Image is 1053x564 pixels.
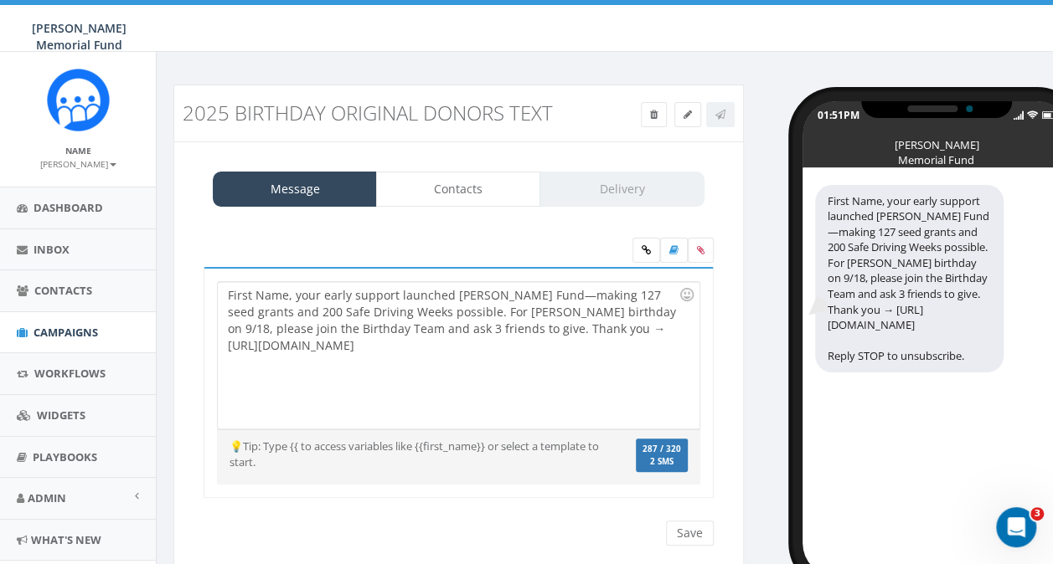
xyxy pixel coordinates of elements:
span: Workflows [34,366,106,381]
iframe: Intercom live chat [996,507,1036,547]
a: [PERSON_NAME] [40,156,116,171]
div: First Name, your early support launched [PERSON_NAME] Fund—making 127 seed grants and 200 Safe Dr... [815,185,1004,372]
span: Widgets [37,408,85,423]
small: Name [65,145,91,156]
span: Attach your media [688,238,714,263]
label: Insert Template Text [660,238,688,263]
span: Campaigns [34,325,98,340]
small: [PERSON_NAME] [40,158,116,170]
span: Delete Campaign [650,107,658,121]
span: Playbooks [33,449,97,464]
div: [PERSON_NAME] Memorial Fund [895,137,978,146]
div: 01:51PM [818,108,859,122]
div: Use the TAB key to insert emoji faster [677,285,697,305]
input: Save [666,520,714,546]
span: 3 [1030,507,1044,520]
span: Inbox [34,242,70,257]
span: Contacts [34,283,92,298]
div: First Name, your early support launched [PERSON_NAME] Fund—making 127 seed grants and 200 Safe Dr... [218,282,699,428]
img: Rally_Corp_Icon.png [47,69,110,131]
span: [PERSON_NAME] Memorial Fund [32,20,126,53]
h3: 2025 Birthday Original Donors TEXT [183,102,590,124]
div: 💡Tip: Type {{ to access variables like {{first_name}} or select a template to start. [217,438,620,469]
span: What's New [31,532,101,547]
span: Dashboard [34,200,103,215]
span: Edit Campaign [684,107,692,121]
a: Contacts [376,172,540,207]
a: Message [213,172,377,207]
span: 287 / 320 [643,444,681,454]
span: 2 SMS [643,458,681,466]
span: Admin [28,490,66,505]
